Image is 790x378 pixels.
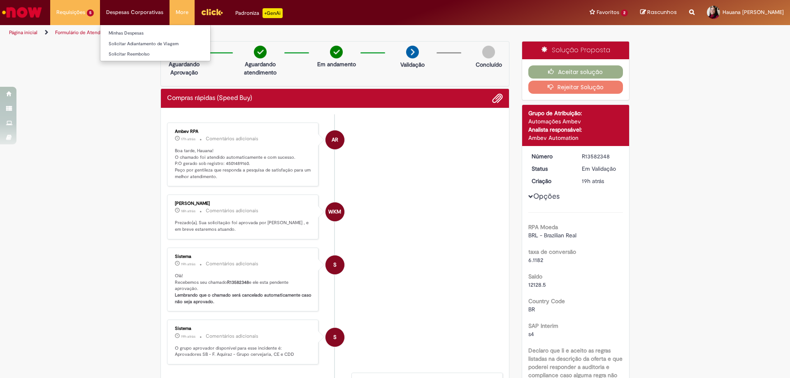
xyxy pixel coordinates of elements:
[176,8,188,16] span: More
[1,4,43,21] img: ServiceNow
[528,65,623,79] button: Aceitar solução
[100,25,211,61] ul: Despesas Corporativas
[175,148,312,180] p: Boa tarde, Hauana! O chamado foi atendido automaticamente e com sucesso. P.O gerado sob registro:...
[528,256,543,264] span: 6.1182
[100,50,210,59] a: Solicitar Reembolso
[492,93,503,104] button: Adicionar anexos
[263,8,283,18] p: +GenAi
[528,223,558,231] b: RPA Moeda
[582,152,620,160] div: R13582348
[6,25,520,40] ul: Trilhas de página
[181,137,195,141] span: 17h atrás
[206,260,258,267] small: Comentários adicionais
[621,9,628,16] span: 2
[9,29,37,36] a: Página inicial
[175,345,312,358] p: O grupo aprovador disponível para esse incidente é: Aprovadores SB - F. Aquiraz - Grupo cervejari...
[206,333,258,340] small: Comentários adicionais
[528,248,576,255] b: taxa de conversão
[528,134,623,142] div: Ambev Automation
[328,202,341,222] span: WKM
[167,95,252,102] h2: Compras rápidas (Speed Buy) Histórico de tíquete
[206,135,258,142] small: Comentários adicionais
[582,165,620,173] div: Em Validação
[528,330,534,338] span: s4
[181,209,195,213] time: 30/09/2025 16:14:18
[235,8,283,18] div: Padroniza
[175,220,312,232] p: Prezado(a), Sua solicitação foi aprovada por [PERSON_NAME] , e em breve estaremos atuando.
[181,209,195,213] span: 18h atrás
[181,262,195,267] span: 19h atrás
[582,177,604,185] span: 19h atrás
[528,322,558,329] b: SAP Interim
[106,8,163,16] span: Despesas Corporativas
[181,137,195,141] time: 30/09/2025 17:13:28
[528,125,623,134] div: Analista responsável:
[528,117,623,125] div: Automações Ambev
[525,152,576,160] dt: Número
[528,306,535,313] span: BR
[181,334,195,339] span: 19h atrás
[528,81,623,94] button: Rejeitar Solução
[476,60,502,69] p: Concluído
[175,129,312,134] div: Ambev RPA
[582,177,604,185] time: 30/09/2025 15:29:23
[240,60,280,77] p: Aguardando atendimento
[55,29,116,36] a: Formulário de Atendimento
[100,29,210,38] a: Minhas Despesas
[201,6,223,18] img: click_logo_yellow_360x200.png
[528,273,542,280] b: Saldo
[87,9,94,16] span: 5
[325,130,344,149] div: Ambev RPA
[528,281,546,288] span: 12128.5
[227,279,249,285] b: R13582348
[647,8,677,16] span: Rascunhos
[528,297,565,305] b: Country Code
[522,42,630,59] div: Solução Proposta
[332,130,338,150] span: AR
[400,60,425,69] p: Validação
[254,46,267,58] img: check-circle-green.png
[330,46,343,58] img: check-circle-green.png
[582,177,620,185] div: 30/09/2025 15:29:23
[333,327,337,347] span: S
[181,334,195,339] time: 30/09/2025 15:29:31
[325,202,344,221] div: William Kaio Maia
[528,232,576,239] span: BRL - Brazilian Real
[528,109,623,117] div: Grupo de Atribuição:
[325,255,344,274] div: System
[175,273,312,305] p: Olá! Recebemos seu chamado e ele esta pendente aprovação.
[164,60,204,77] p: Aguardando Aprovação
[525,177,576,185] dt: Criação
[325,328,344,347] div: System
[723,9,784,16] span: Hauana [PERSON_NAME]
[181,262,195,267] time: 30/09/2025 15:29:34
[406,46,419,58] img: arrow-next.png
[175,201,312,206] div: [PERSON_NAME]
[56,8,85,16] span: Requisições
[175,254,312,259] div: Sistema
[175,326,312,331] div: Sistema
[100,39,210,49] a: Solicitar Adiantamento de Viagem
[525,165,576,173] dt: Status
[482,46,495,58] img: img-circle-grey.png
[206,207,258,214] small: Comentários adicionais
[597,8,619,16] span: Favoritos
[640,9,677,16] a: Rascunhos
[175,292,313,305] b: Lembrando que o chamado será cancelado automaticamente caso não seja aprovado.
[317,60,356,68] p: Em andamento
[333,255,337,275] span: S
